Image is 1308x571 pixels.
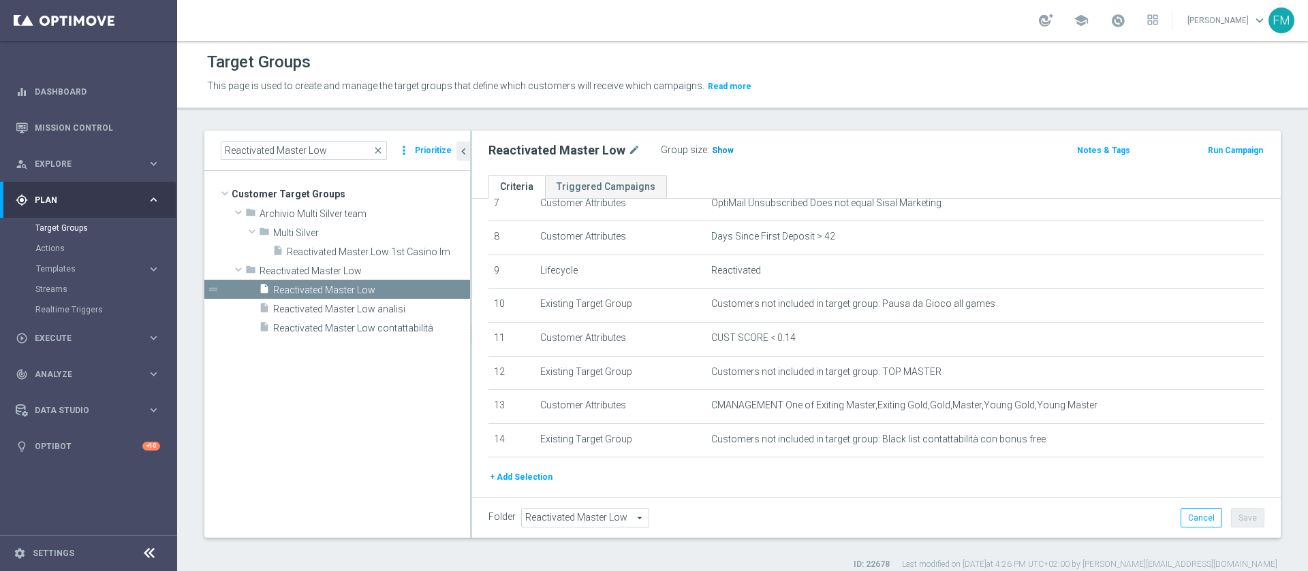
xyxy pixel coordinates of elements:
[488,390,535,424] td: 13
[488,423,535,457] td: 14
[16,440,28,453] i: lightbulb
[35,406,147,414] span: Data Studio
[207,80,704,91] span: This page is used to create and manage the target groups that define which customers will receive...
[35,160,147,168] span: Explore
[488,175,545,199] a: Criteria
[711,332,796,344] span: CUST SCORE < 0.14
[36,265,134,273] span: Templates
[15,369,161,380] button: track_changes Analyze keyboard_arrow_right
[15,86,161,97] button: equalizer Dashboard
[16,368,28,380] i: track_changes
[711,399,1097,411] span: CMANAGEMENT One of Exiting Master,Exiting Gold,Gold,Master,Young Gold,Young Master
[15,159,161,169] button: person_search Explore keyboard_arrow_right
[16,158,147,170] div: Explore
[14,547,26,559] i: settings
[545,175,667,199] a: Triggered Campaigns
[207,52,311,72] h1: Target Groups
[232,184,470,203] span: Customer Target Groups
[15,195,161,206] button: gps_fixed Plan keyboard_arrow_right
[35,243,142,254] a: Actions
[259,283,270,299] i: insert_drive_file
[488,356,535,390] td: 12
[661,144,707,156] label: Group size
[854,559,890,570] label: ID: 22678
[35,223,142,233] a: Target Groups
[273,304,470,315] span: Reactivated Master Low analisi
[147,368,160,380] i: keyboard_arrow_right
[902,559,1277,570] label: Last modified on [DATE] at 4:26 PM UTC+02:00 by [PERSON_NAME][EMAIL_ADDRESS][DOMAIN_NAME]
[535,356,706,390] td: Existing Target Group
[259,226,270,242] i: folder
[711,366,941,378] span: Customers not included in target group: TOP MASTER
[33,549,74,557] a: Settings
[273,284,470,296] span: Reactivated Master Low
[16,368,147,380] div: Analyze
[16,404,147,417] div: Data Studio
[488,511,516,523] label: Folder
[711,265,761,276] span: Reactivated
[35,279,176,299] div: Streams
[260,265,470,277] span: Reactivated Master Low
[15,333,161,344] button: play_circle_outline Execute keyboard_arrow_right
[147,157,160,170] i: keyboard_arrow_right
[397,141,411,160] i: more_vert
[16,332,28,344] i: play_circle_outline
[535,322,706,356] td: Customer Attributes
[245,264,256,280] i: folder
[35,259,176,279] div: Templates
[1268,7,1294,33] div: FM
[535,390,706,424] td: Customer Attributes
[35,334,147,342] span: Execute
[488,187,535,221] td: 7
[413,142,454,160] button: Prioritize
[35,74,160,110] a: Dashboard
[273,323,470,334] span: Reactivated Master Low contattabilit&#xE0;
[16,86,28,98] i: equalizer
[16,74,160,110] div: Dashboard
[535,423,706,457] td: Existing Target Group
[245,207,256,223] i: folder
[147,193,160,206] i: keyboard_arrow_right
[488,322,535,356] td: 11
[221,141,387,160] input: Quick find group or folder
[711,197,941,209] span: OptiMail Unsubscribed Does not equal Sisal Marketing
[16,428,160,464] div: Optibot
[488,289,535,323] td: 10
[535,289,706,323] td: Existing Target Group
[35,263,161,274] button: Templates keyboard_arrow_right
[1231,508,1264,527] button: Save
[711,298,995,310] span: Customers not included in target group: Pausa da Gioco all games
[16,110,160,146] div: Mission Control
[15,441,161,452] button: lightbulb Optibot +10
[15,123,161,133] button: Mission Control
[535,187,706,221] td: Customer Attributes
[259,321,270,337] i: insert_drive_file
[287,246,470,258] span: Reactivated Master Low 1st Casino lm
[488,470,554,485] button: + Add Selection
[457,145,470,158] i: chevron_left
[1181,508,1222,527] button: Cancel
[35,238,176,259] div: Actions
[259,302,270,318] i: insert_drive_file
[142,442,160,451] div: +10
[260,208,470,220] span: Archivio Multi Silver team
[1076,143,1132,158] button: Notes & Tags
[1074,13,1089,28] span: school
[711,434,1046,445] span: Customers not included in target group: Black list contattabilità con bonus free
[535,255,706,289] td: Lifecycle
[35,218,176,238] div: Target Groups
[35,196,147,204] span: Plan
[16,158,28,170] i: person_search
[628,142,640,159] i: mode_edit
[147,404,160,417] i: keyboard_arrow_right
[273,227,470,239] span: Multi Silver
[488,142,625,159] h2: Reactivated Master Low
[15,405,161,416] div: Data Studio keyboard_arrow_right
[1186,10,1268,31] a: [PERSON_NAME]keyboard_arrow_down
